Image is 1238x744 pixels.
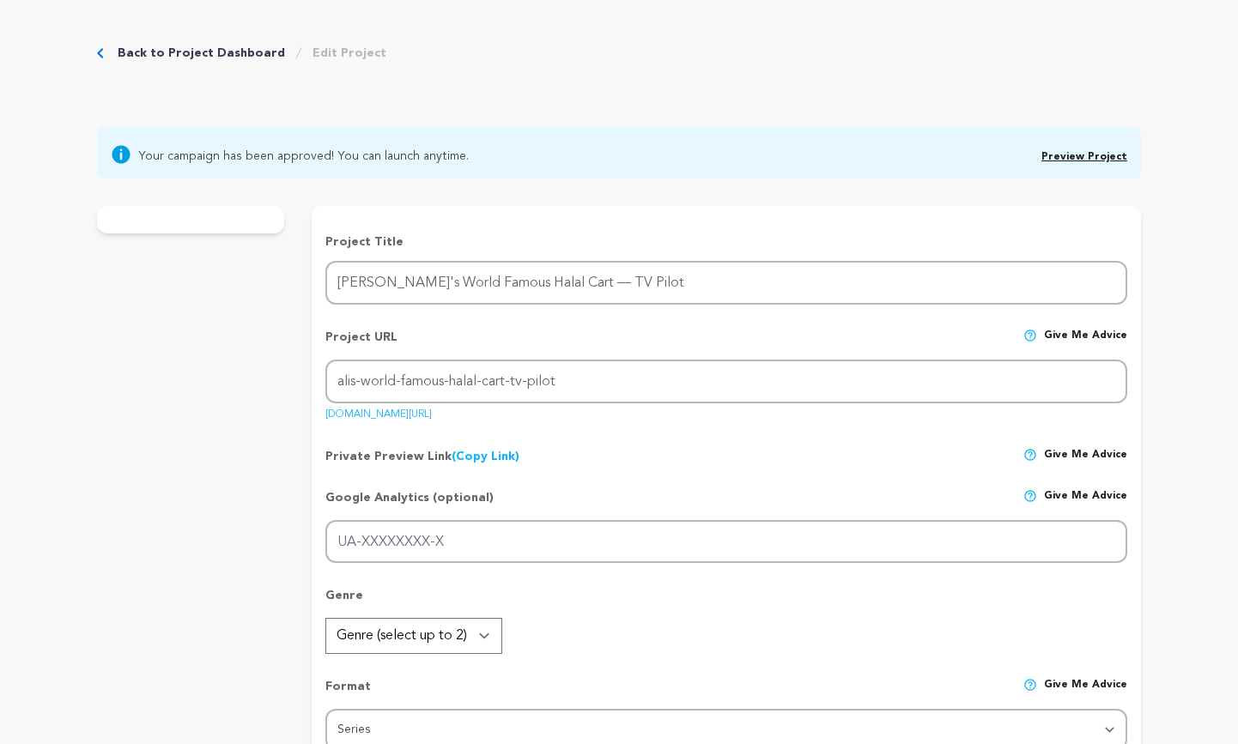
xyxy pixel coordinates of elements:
a: [DOMAIN_NAME][URL] [325,402,432,420]
p: Private Preview Link [325,448,519,465]
p: Google Analytics (optional) [325,489,494,520]
p: Format [325,678,371,709]
span: Give me advice [1044,678,1127,709]
div: Breadcrumb [97,45,386,62]
img: help-circle.svg [1023,448,1037,462]
input: UA-XXXXXXXX-X [325,520,1127,564]
a: (Copy Link) [452,451,519,463]
span: Give me advice [1044,448,1127,465]
img: help-circle.svg [1023,678,1037,692]
img: help-circle.svg [1023,329,1037,342]
p: Genre [325,587,1127,618]
img: help-circle.svg [1023,489,1037,503]
span: Give me advice [1044,329,1127,360]
span: Your campaign has been approved! You can launch anytime. [138,144,469,165]
p: Project Title [325,233,1127,251]
span: Give me advice [1044,489,1127,520]
input: Project URL [325,360,1127,403]
input: Project Name [325,261,1127,305]
p: Project URL [325,329,397,360]
a: Back to Project Dashboard [118,45,285,62]
a: Edit Project [313,45,386,62]
a: Preview Project [1041,152,1127,162]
